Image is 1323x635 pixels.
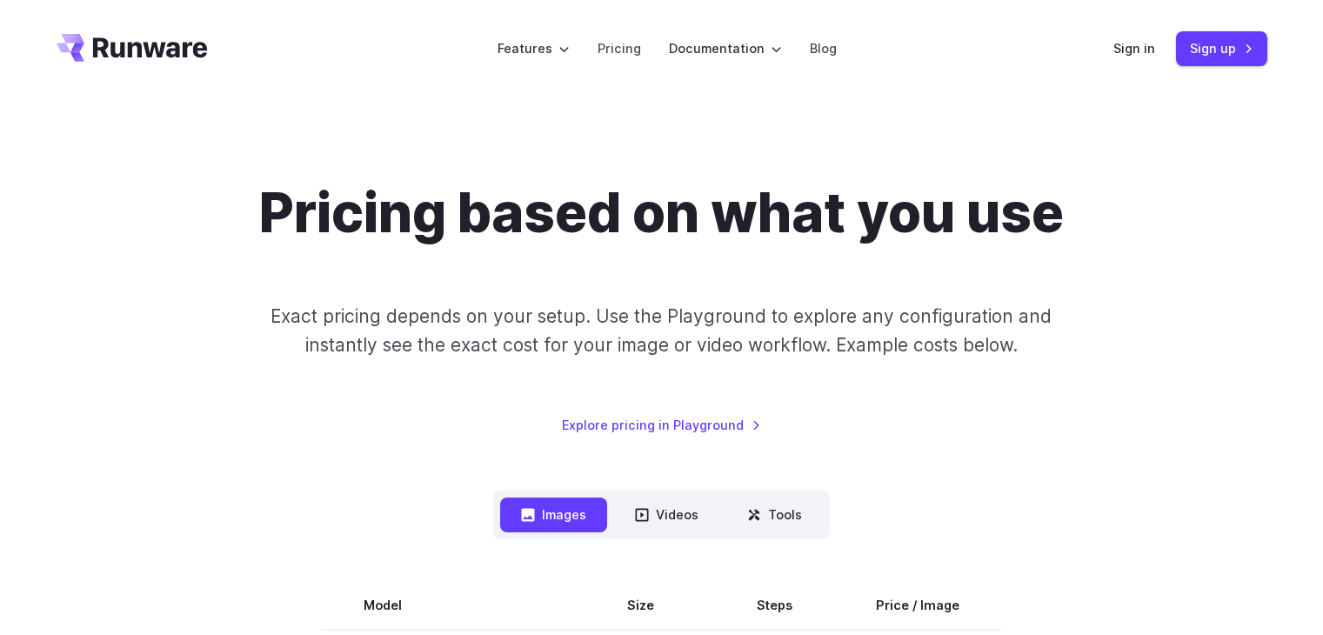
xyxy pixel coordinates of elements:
p: Exact pricing depends on your setup. Use the Playground to explore any configuration and instantl... [237,302,1085,360]
a: Go to / [57,34,208,62]
button: Videos [614,498,719,531]
label: Documentation [669,38,782,58]
th: Size [566,581,715,630]
th: Steps [715,581,834,630]
th: Model [322,581,566,630]
a: Sign in [1113,38,1155,58]
a: Sign up [1176,31,1267,65]
a: Explore pricing in Playground [562,415,761,435]
button: Tools [726,498,823,531]
label: Features [498,38,570,58]
a: Pricing [598,38,641,58]
th: Price / Image [834,581,1001,630]
a: Blog [810,38,837,58]
h1: Pricing based on what you use [259,181,1064,246]
button: Images [500,498,607,531]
